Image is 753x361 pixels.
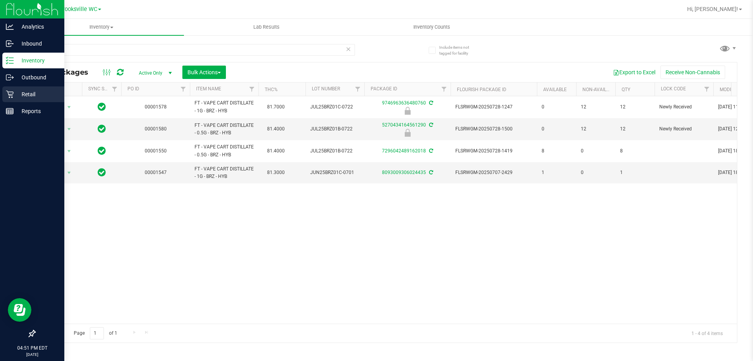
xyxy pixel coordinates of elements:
span: In Sync [98,123,106,134]
a: Filter [438,82,451,96]
span: select [64,146,74,157]
a: Package ID [371,86,397,92]
span: Lab Results [243,24,290,31]
span: Newly Received [659,103,709,111]
a: Available [543,87,567,92]
span: FT - VAPE CART DISTILLATE - 1G - BRZ - HYB [195,99,254,114]
a: 5270434164561290 [382,122,426,128]
span: 1 - 4 of 4 items [685,327,729,339]
span: 1 [620,169,650,176]
span: FLSRWGM-20250707-2429 [455,169,532,176]
span: select [64,167,74,178]
button: Bulk Actions [182,66,226,79]
a: Filter [351,82,364,96]
span: JUL25BRZ01B-0722 [310,125,360,133]
p: Outbound [14,73,61,82]
a: Filter [108,82,121,96]
p: Analytics [14,22,61,31]
a: THC% [265,87,278,92]
span: Page of 1 [67,327,124,339]
span: 12 [581,103,611,111]
a: Lab Results [184,19,349,35]
inline-svg: Inbound [6,40,14,48]
span: 8 [542,147,571,155]
span: 81.3000 [263,167,289,178]
a: 7296042489162018 [382,148,426,154]
span: select [64,124,74,135]
p: Reports [14,106,61,116]
span: 1 [542,169,571,176]
span: Hi, [PERSON_NAME]! [687,6,738,12]
input: Search Package ID, Item Name, SKU, Lot or Part Number... [35,44,355,56]
span: In Sync [98,101,106,112]
span: 81.4000 [263,145,289,157]
span: Include items not tagged for facility [439,44,478,56]
a: Item Name [196,86,221,92]
span: 8 [620,147,650,155]
a: Qty [622,87,630,92]
span: 12 [581,125,611,133]
span: All Packages [41,68,96,77]
span: FLSRWGM-20250728-1247 [455,103,532,111]
a: Filter [700,82,713,96]
span: 12 [620,125,650,133]
span: Brooksville WC [59,6,97,13]
span: Inventory [19,24,184,31]
inline-svg: Reports [6,107,14,115]
a: 9746963636480760 [382,100,426,106]
span: Inventory Counts [403,24,461,31]
p: Inventory [14,56,61,65]
inline-svg: Analytics [6,23,14,31]
span: 0 [542,125,571,133]
span: FLSRWGM-20250728-1419 [455,147,532,155]
a: 00001580 [145,126,167,132]
a: 00001550 [145,148,167,154]
span: JUN25BRZ01C-0701 [310,169,360,176]
iframe: Resource center [8,298,31,322]
span: 0 [581,147,611,155]
span: In Sync [98,145,106,156]
a: 8093009306024435 [382,170,426,175]
span: Sync from Compliance System [428,100,433,106]
a: Flourish Package ID [457,87,506,92]
span: JUL25BRZ01C-0722 [310,103,360,111]
span: Sync from Compliance System [428,122,433,128]
span: Bulk Actions [187,69,221,75]
span: FT - VAPE CART DISTILLATE - 0.5G - BRZ - HYB [195,122,254,137]
span: FT - VAPE CART DISTILLATE - 1G - BRZ - HYB [195,165,254,180]
span: select [64,102,74,113]
span: 0 [542,103,571,111]
span: JUL25BRZ01B-0722 [310,147,360,155]
span: FLSRWGM-20250728-1500 [455,125,532,133]
span: FT - VAPE CART DISTILLATE - 0.5G - BRZ - HYB [195,143,254,158]
button: Export to Excel [608,66,660,79]
a: Filter [246,82,258,96]
a: Inventory [19,19,184,35]
a: Lot Number [312,86,340,92]
input: 1 [90,327,104,339]
a: PO ID [127,86,139,92]
p: [DATE] [4,352,61,357]
span: 12 [620,103,650,111]
a: 00001547 [145,170,167,175]
a: Filter [177,82,190,96]
p: Retail [14,90,61,99]
p: 04:51 PM EDT [4,345,61,352]
inline-svg: Retail [6,90,14,98]
span: 81.7000 [263,101,289,113]
p: Inbound [14,39,61,48]
div: Newly Received [363,107,452,115]
a: 00001578 [145,104,167,110]
a: Inventory Counts [349,19,514,35]
span: Clear [346,44,351,54]
span: Newly Received [659,125,709,133]
span: Sync from Compliance System [428,170,433,175]
span: Sync from Compliance System [428,148,433,154]
a: Sync Status [88,86,118,92]
span: 0 [581,169,611,176]
div: Newly Received [363,129,452,137]
inline-svg: Inventory [6,57,14,64]
inline-svg: Outbound [6,73,14,81]
button: Receive Non-Cannabis [660,66,725,79]
span: 81.4000 [263,123,289,135]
